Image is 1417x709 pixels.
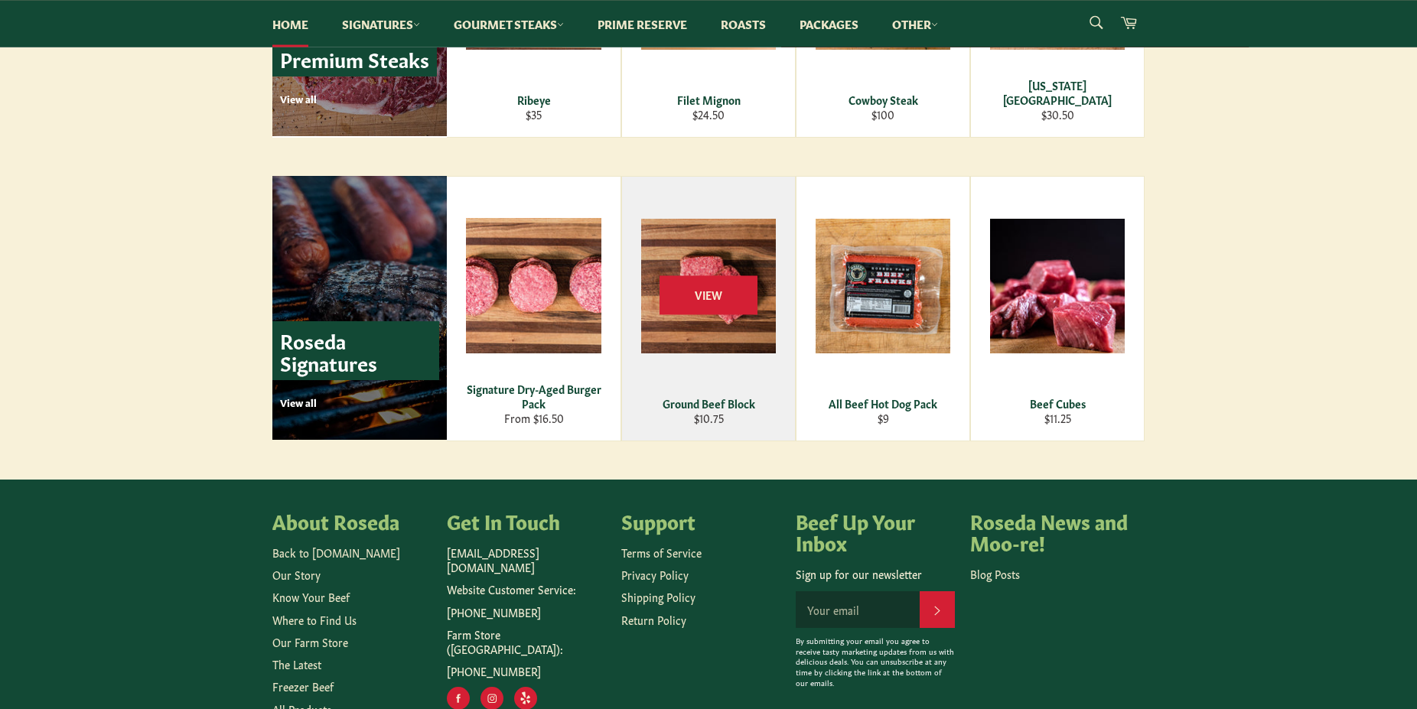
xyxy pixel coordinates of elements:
a: Ground Beef Block Ground Beef Block $10.75 View [621,176,796,441]
p: [PHONE_NUMBER] [447,664,606,678]
p: Website Customer Service: [447,582,606,597]
h4: Support [621,510,780,532]
p: [PHONE_NUMBER] [447,605,606,620]
a: Return Policy [621,612,686,627]
div: $24.50 [632,107,786,122]
a: Our Farm Store [272,634,348,649]
p: View all [280,395,439,409]
img: Signature Dry-Aged Burger Pack [466,218,601,353]
div: [US_STATE][GEOGRAPHIC_DATA] [981,78,1135,108]
p: Farm Store ([GEOGRAPHIC_DATA]): [447,627,606,657]
div: $9 [806,411,960,425]
h4: Roseda News and Moo-re! [970,510,1129,552]
a: Freezer Beef [272,678,334,694]
img: Beef Cubes [990,219,1125,353]
a: Signatures [327,1,435,47]
a: Beef Cubes Beef Cubes $11.25 [970,176,1145,441]
a: Shipping Policy [621,589,695,604]
input: Your email [796,591,920,628]
a: Blog Posts [970,566,1020,581]
p: Roseda Signatures [272,321,439,380]
p: View all [280,92,437,106]
div: Beef Cubes [981,396,1135,411]
div: $30.50 [981,107,1135,122]
div: $35 [457,107,611,122]
p: By submitting your email you agree to receive tasty marketing updates from us with delicious deal... [796,636,955,688]
a: Our Story [272,567,321,582]
div: $100 [806,107,960,122]
a: Back to [DOMAIN_NAME] [272,545,400,560]
div: Ribeye [457,93,611,107]
a: Terms of Service [621,545,702,560]
a: Privacy Policy [621,567,689,582]
a: Home [257,1,324,47]
a: The Latest [272,656,321,672]
div: Filet Mignon [632,93,786,107]
div: Cowboy Steak [806,93,960,107]
h4: Get In Touch [447,510,606,532]
a: Where to Find Us [272,612,357,627]
a: All Beef Hot Dog Pack All Beef Hot Dog Pack $9 [796,176,970,441]
a: Prime Reserve [582,1,702,47]
a: Other [877,1,953,47]
a: Gourmet Steaks [438,1,579,47]
div: All Beef Hot Dog Pack [806,396,960,411]
div: $11.25 [981,411,1135,425]
a: Packages [784,1,874,47]
h4: About Roseda [272,510,432,532]
p: [EMAIL_ADDRESS][DOMAIN_NAME] [447,545,606,575]
img: All Beef Hot Dog Pack [816,219,950,353]
div: Signature Dry-Aged Burger Pack [457,382,611,411]
span: View [660,275,757,314]
a: Roseda Signatures View all [272,176,447,440]
div: From $16.50 [457,411,611,425]
h4: Beef Up Your Inbox [796,510,955,552]
a: Signature Dry-Aged Burger Pack Signature Dry-Aged Burger Pack From $16.50 [447,176,621,441]
p: Sign up for our newsletter [796,567,955,581]
p: Premium Steaks [272,40,437,77]
a: Roasts [705,1,781,47]
a: Know Your Beef [272,589,350,604]
div: Ground Beef Block [632,396,786,411]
